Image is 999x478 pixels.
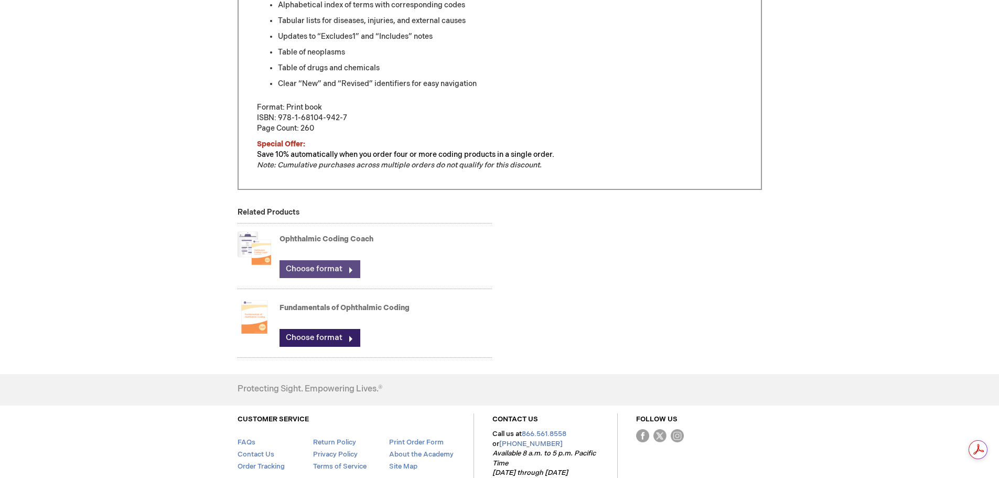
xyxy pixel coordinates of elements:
a: Return Policy [313,438,356,447]
p: Format: Print book ISBN: 978-1-68104-942-7 Page Count: 260 [257,102,743,134]
a: [PHONE_NUMBER] [499,440,563,448]
a: FOLLOW US [636,415,678,423]
a: 866.561.8558 [522,430,566,438]
span: Special Offer: [257,140,305,148]
li: Table of drugs and chemicals [278,63,743,73]
em: Available 8 a.m. to 5 p.m. Pacific Time [DATE] through [DATE] [492,449,596,477]
em: Note: Cumulative purchases across multiple orders do not qualify for this discount. [257,161,542,169]
a: Order Tracking [238,462,285,471]
h4: Protecting Sight. Empowering Lives.® [238,385,382,394]
span: Save 10% automatically when you order four or more coding products in a single order. [257,150,554,159]
a: Contact Us [238,450,274,459]
a: Terms of Service [313,462,367,471]
a: About the Academy [389,450,454,459]
img: Twitter [653,429,667,442]
a: CONTACT US [492,415,538,423]
a: Privacy Policy [313,450,358,459]
strong: Related Products [238,208,299,217]
p: Call us at or [492,429,599,478]
img: Fundamentals of Ophthalmic Coding [238,296,271,338]
img: Facebook [636,429,649,442]
li: Tabular lists for diseases, injuries, and external causes [278,16,743,26]
a: Choose format [280,260,360,278]
a: CUSTOMER SERVICE [238,415,309,423]
li: Table of neoplasms [278,47,743,58]
img: instagram [671,429,684,442]
a: FAQs [238,438,255,447]
a: Choose format [280,329,360,347]
img: Ophthalmic Coding Coach [238,227,271,269]
a: Print Order Form [389,438,444,447]
a: Ophthalmic Coding Coach [280,235,373,243]
a: Site Map [389,462,417,471]
li: Updates to “Excludes1” and “Includes” notes [278,31,743,42]
a: Fundamentals of Ophthalmic Coding [280,303,410,312]
li: Clear “New” and “Revised” identifiers for easy navigation [278,79,743,89]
